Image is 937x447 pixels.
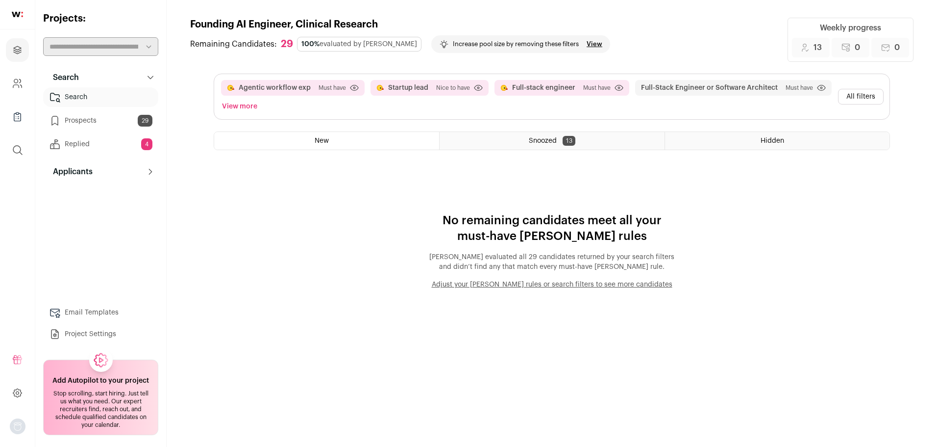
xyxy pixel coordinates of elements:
a: Hidden [665,132,889,150]
img: wellfound-shorthand-0d5821cbd27db2630d0214b213865d53afaa358527fdda9d0ea32b1df1b89c2c.svg [12,12,23,17]
span: Must have [319,84,346,92]
a: Add Autopilot to your project Stop scrolling, start hiring. Just tell us what you need. Our exper... [43,360,158,435]
a: Email Templates [43,303,158,322]
span: 13 [563,136,575,146]
span: Must have [786,84,813,92]
span: Nice to have [436,84,470,92]
p: Increase pool size by removing these filters [453,40,579,48]
p: Applicants [47,166,93,178]
button: Adjust your [PERSON_NAME] rules or search filters to see more candidates [429,280,674,289]
button: Applicants [43,162,158,182]
img: nopic.png [10,419,25,434]
span: 13 [814,42,822,53]
h2: Add Autopilot to your project [52,376,149,386]
span: Hidden [761,137,784,144]
div: Weekly progress [820,22,881,34]
button: Startup lead [388,83,428,93]
div: Stop scrolling, start hiring. Just tell us what you need. Our expert recruiters find, reach out, ... [49,390,152,429]
a: Search [43,87,158,107]
span: Snoozed [529,137,557,144]
a: View [587,40,602,48]
h2: Projects: [43,12,158,26]
span: 29 [138,115,152,127]
span: 100% [301,41,320,48]
span: 0 [894,42,900,53]
button: Open dropdown [10,419,25,434]
h1: Founding AI Engineer, Clinical Research [190,18,610,31]
a: Replied4 [43,134,158,154]
div: 29 [281,38,293,51]
a: Projects [6,38,29,62]
button: Full-Stack Engineer or Software Architect [641,83,778,93]
button: Agentic workflow exp [239,83,311,93]
button: View more [220,100,259,113]
a: Prospects29 [43,111,158,131]
div: evaluated by [PERSON_NAME] [297,37,421,52]
button: Full-stack engineer [512,83,575,93]
span: 0 [855,42,860,53]
button: All filters [838,89,884,105]
a: Company Lists [6,105,29,129]
span: New [315,137,329,144]
button: Search [43,68,158,87]
span: Must have [583,84,611,92]
span: 4 [141,138,152,150]
span: Remaining Candidates: [190,38,277,50]
p: No remaining candidates meet all your must-have [PERSON_NAME] rules [429,213,674,244]
a: Company and ATS Settings [6,72,29,95]
a: Snoozed 13 [440,132,664,150]
p: Search [47,72,79,83]
p: [PERSON_NAME] evaluated all 29 candidates returned by your search filters and didn’t find any tha... [429,252,674,272]
a: Project Settings [43,324,158,344]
